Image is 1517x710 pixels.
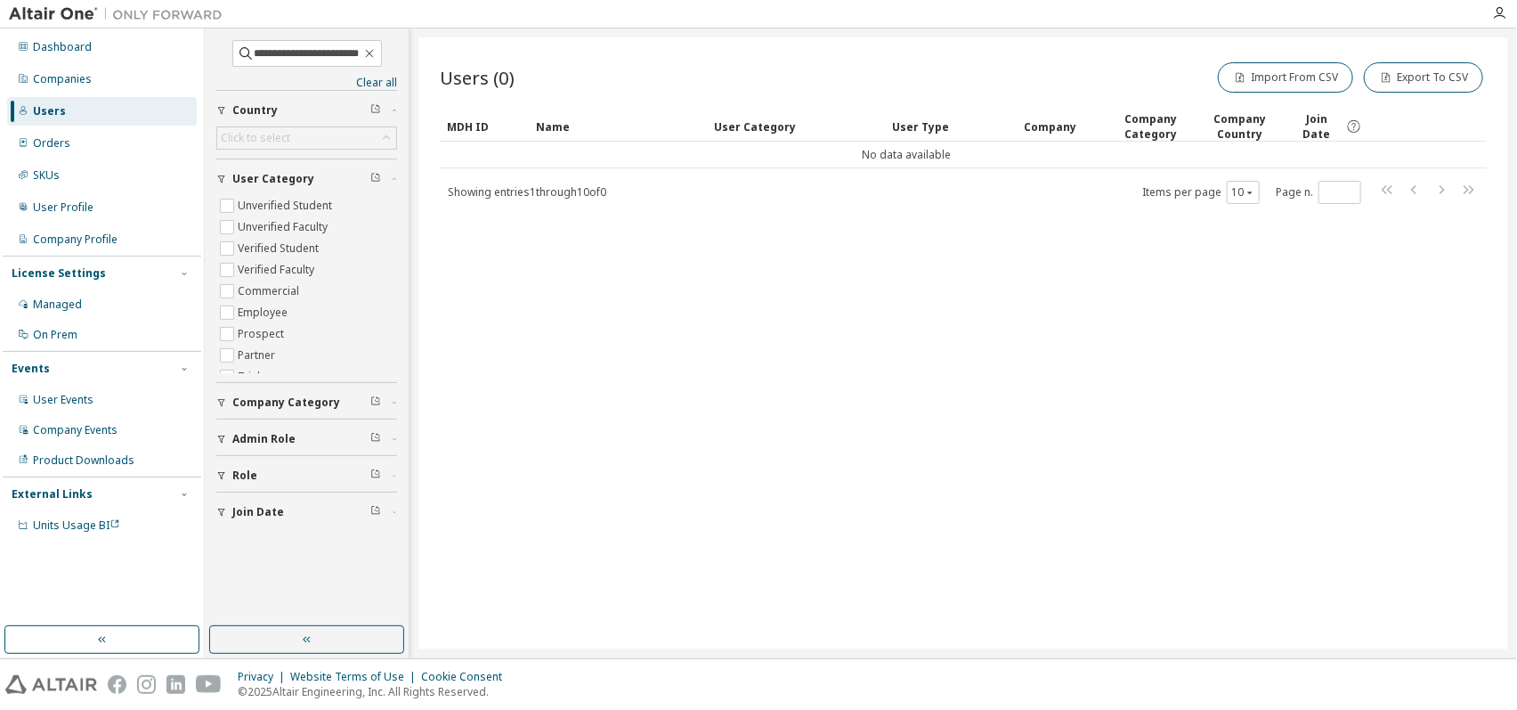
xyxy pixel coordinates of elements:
button: Country [216,91,397,130]
a: Clear all [216,76,397,90]
div: User Events [33,393,93,407]
div: MDH ID [447,112,522,141]
td: No data available [440,142,1374,168]
div: Events [12,362,50,376]
div: Users [33,104,66,118]
span: Clear filter [370,505,381,519]
div: SKUs [33,168,60,183]
span: Join Date [232,505,284,519]
div: Website Terms of Use [290,670,421,684]
div: Orders [33,136,70,151]
div: Click to select [221,131,290,145]
div: Name [536,112,700,141]
span: Clear filter [370,172,381,186]
span: Showing entries 1 through 10 of 0 [448,184,606,200]
button: Admin Role [216,420,397,459]
img: Altair One [9,5,231,23]
div: Product Downloads [33,453,134,468]
div: Company Country [1203,111,1278,142]
img: instagram.svg [137,675,156,694]
div: Company Events [33,423,118,437]
button: Company Category [216,383,397,422]
button: Import From CSV [1218,62,1353,93]
svg: Date when the user was first added or directly signed up. If the user was deleted and later re-ad... [1346,118,1362,135]
div: Managed [33,298,82,312]
label: Verified Student [238,238,322,259]
span: Role [232,469,257,483]
span: Items per page [1142,181,1260,204]
img: linkedin.svg [166,675,185,694]
div: Company Profile [33,233,118,247]
label: Unverified Faculty [238,216,331,238]
div: External Links [12,487,93,502]
div: Company Category [1114,111,1188,142]
button: Role [216,456,397,495]
label: Prospect [238,323,288,345]
p: © 2025 Altair Engineering, Inc. All Rights Reserved. [238,684,513,699]
label: Commercial [238,281,303,302]
div: Privacy [238,670,290,684]
img: altair_logo.svg [5,675,97,694]
label: Partner [238,345,279,366]
label: Employee [238,302,291,323]
span: Users (0) [440,65,515,90]
div: On Prem [33,328,77,342]
label: Unverified Student [238,195,336,216]
span: Units Usage BI [33,518,120,533]
div: User Profile [33,200,93,215]
img: facebook.svg [108,675,126,694]
span: Clear filter [370,469,381,483]
div: User Type [892,112,1010,141]
span: Clear filter [370,432,381,446]
div: Companies [33,72,92,86]
div: User Category [714,112,878,141]
span: Admin Role [232,432,296,446]
button: User Category [216,159,397,199]
div: Click to select [217,127,396,149]
div: License Settings [12,266,106,281]
span: Clear filter [370,103,381,118]
span: Country [232,103,278,118]
label: Verified Faculty [238,259,318,281]
button: Export To CSV [1364,62,1483,93]
span: User Category [232,172,314,186]
div: Cookie Consent [421,670,513,684]
span: Join Date [1292,111,1343,142]
div: Dashboard [33,40,92,54]
button: 10 [1231,185,1255,200]
span: Clear filter [370,396,381,410]
div: Company [1025,112,1099,141]
button: Join Date [216,493,397,532]
img: youtube.svg [196,675,222,694]
label: Trial [238,366,264,388]
span: Company Category [232,396,340,410]
span: Page n. [1276,181,1361,204]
